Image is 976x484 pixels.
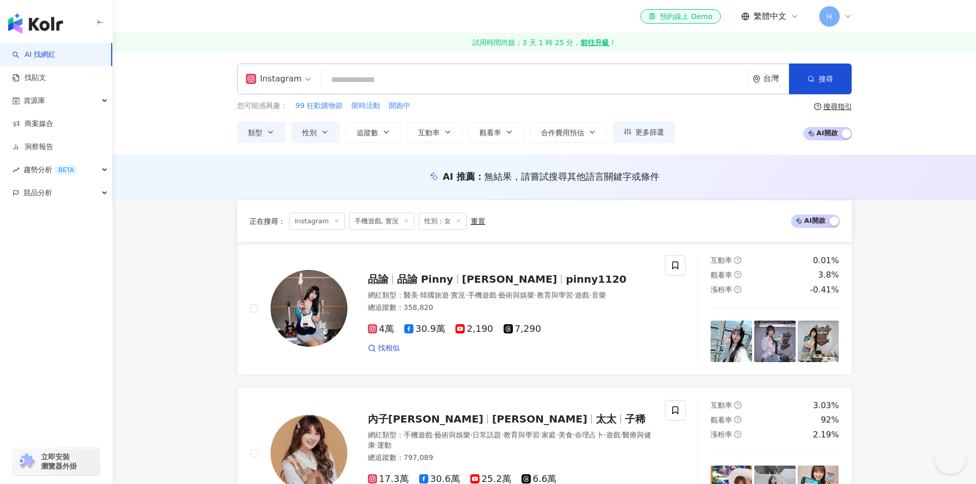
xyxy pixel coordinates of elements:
span: 醫療與健康 [368,431,652,449]
div: 2.19% [813,429,839,440]
span: · [432,431,434,439]
span: 互動率 [711,256,732,264]
span: · [496,291,499,299]
span: 30.9萬 [404,324,445,334]
span: 手機遊戲, 實況 [349,213,414,230]
a: 找貼文 [12,73,46,83]
span: question-circle [734,286,741,293]
button: 類型 [237,122,285,142]
button: 99 狂歡購物節 [295,100,343,112]
img: post-image [711,321,752,362]
span: 手機遊戲 [404,431,432,439]
span: 找相似 [378,343,400,353]
div: -0.41% [810,284,839,296]
span: 藝術與娛樂 [434,431,470,439]
a: 試用時間尚餘：3 天 1 時 25 分，前往升級！ [113,33,976,52]
span: 韓國旅遊 [420,291,449,299]
span: 互動率 [418,129,440,137]
span: · [604,431,606,439]
span: 99 狂歡購物節 [296,101,343,111]
span: 實況 [451,291,465,299]
span: 遊戲 [575,291,589,299]
button: 搜尋 [789,64,852,94]
img: chrome extension [16,453,36,470]
span: 更多篩選 [635,128,664,136]
div: AI 推薦 ： [443,170,659,183]
span: 資源庫 [24,89,45,112]
div: 總追蹤數 ： 358,820 [368,303,653,313]
img: post-image [754,321,796,362]
span: 追蹤數 [357,129,378,137]
button: 開跑中 [388,100,411,112]
span: 教育與學習 [504,431,539,439]
span: 繁體中文 [754,11,786,22]
a: chrome extension立即安裝 瀏覽器外掛 [13,448,99,475]
span: · [470,431,472,439]
span: question-circle [734,271,741,278]
button: 合作費用預估 [530,122,607,142]
span: 品諭 Pinny [397,273,453,285]
span: 觀看率 [480,129,501,137]
img: KOL Avatar [271,270,347,347]
a: 商案媒合 [12,119,53,129]
span: rise [12,166,19,174]
span: · [501,431,503,439]
span: · [539,431,542,439]
span: 無結果，請嘗試搜尋其他語言關鍵字或條件 [484,171,659,182]
span: 漲粉率 [711,285,732,293]
a: KOL Avatar品諭品諭 Pinny[PERSON_NAME]pinny1120網紅類型：醫美·韓國旅遊·實況·手機遊戲·藝術與娛樂·教育與學習·遊戲·音樂總追蹤數：358,8204萬30.... [237,242,852,375]
span: · [449,291,451,299]
div: 3.03% [813,400,839,411]
span: · [534,291,536,299]
span: 漲粉率 [711,430,732,438]
span: 教育與學習 [537,291,573,299]
span: 立即安裝 瀏覽器外掛 [41,452,77,471]
span: question-circle [734,431,741,438]
span: 家庭 [542,431,556,439]
div: 搜尋指引 [823,102,852,111]
span: question-circle [734,402,741,409]
div: BETA [54,165,78,175]
span: · [418,291,420,299]
button: 互動率 [407,122,463,142]
span: · [556,431,558,439]
span: 運動 [377,441,391,449]
span: 2,190 [455,324,493,334]
div: 預約線上 Demo [649,11,712,22]
span: · [465,291,467,299]
span: 正在搜尋 ： [250,217,285,225]
span: question-circle [734,257,741,264]
span: 藝術與娛樂 [499,291,534,299]
span: · [620,431,622,439]
span: 類型 [248,129,262,137]
span: 手機遊戲 [468,291,496,299]
img: post-image [798,321,839,362]
a: 洞察報告 [12,142,53,152]
div: 台灣 [763,74,789,83]
span: 限時活動 [351,101,380,111]
span: 您可能感興趣： [237,101,287,111]
span: [PERSON_NAME] [462,273,557,285]
span: question-circle [814,103,821,110]
span: 子稀 [625,413,646,425]
span: 4萬 [368,324,394,334]
span: 美食 [558,431,573,439]
div: 總追蹤數 ： 797,089 [368,453,653,463]
div: 重置 [471,217,485,225]
iframe: Help Scout Beacon - Open [935,443,966,474]
span: [PERSON_NAME] [492,413,587,425]
span: 開跑中 [389,101,410,111]
span: 醫美 [404,291,418,299]
a: 預約線上 Demo [640,9,720,24]
span: 觀看率 [711,271,732,279]
div: Instagram [246,71,302,87]
span: 遊戲 [606,431,620,439]
span: 內子[PERSON_NAME] [368,413,484,425]
span: 性別：女 [419,213,467,230]
span: environment [753,75,760,83]
button: 限時活動 [351,100,381,112]
span: question-circle [734,416,741,423]
div: 92% [821,414,839,426]
span: 7,290 [504,324,542,334]
span: pinny1120 [566,273,626,285]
